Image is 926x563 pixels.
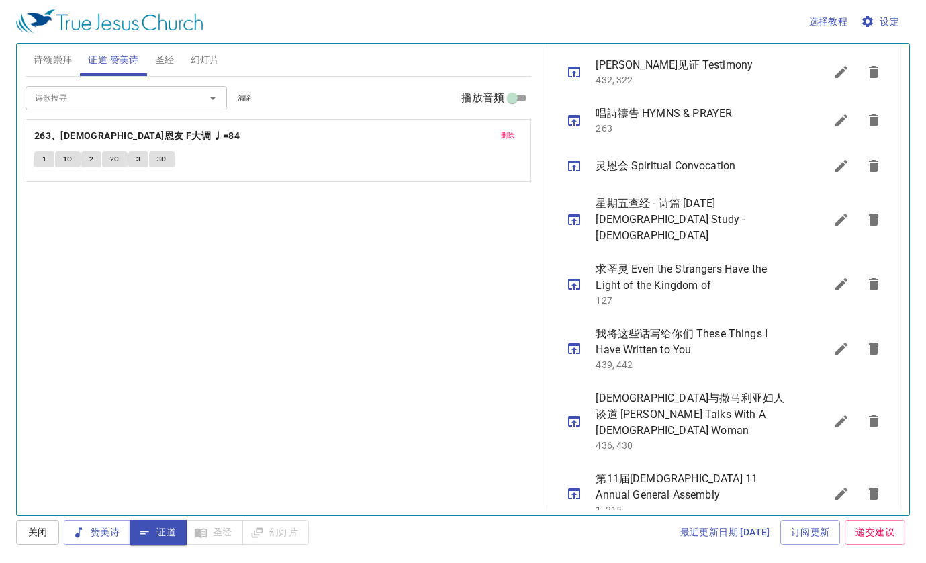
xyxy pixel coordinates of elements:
span: 选择教程 [809,13,848,30]
span: 播放音频 [461,90,505,106]
span: 2 [89,153,93,165]
div: 3:00 pm - 3: 30 pm [58,58,146,71]
button: 263、[DEMOGRAPHIC_DATA]恩友 F大调 ♩=84 [34,128,242,144]
button: 2 [81,151,101,167]
span: [PERSON_NAME]见证 Testimony [596,57,793,73]
button: Open [203,89,222,107]
span: 求圣灵 Even the Strangers Have the Light of the Kingdom of [596,261,793,294]
p: Hymns 诗 [224,68,261,79]
span: 订阅更新 [791,524,830,541]
p: 1, 215 [596,503,793,517]
span: 清除 [238,92,252,104]
span: 诗颂崇拜 [34,52,73,69]
button: 清除 [230,90,260,106]
button: 2C [102,151,128,167]
li: 263 [229,83,255,101]
p: 432, 322 [596,73,793,87]
div: HYMNS & PRAYER [19,91,185,115]
span: 证道 赞美诗 [88,52,138,69]
b: 263、[DEMOGRAPHIC_DATA]恩友 F大调 ♩=84 [34,128,240,144]
span: [DEMOGRAPHIC_DATA]与撒马利亚妇人谈道 [PERSON_NAME] Talks With A [DEMOGRAPHIC_DATA] Woman [596,390,793,439]
span: 1C [63,153,73,165]
button: 关闭 [16,520,59,545]
button: 选择教程 [804,9,853,34]
button: 1C [55,151,81,167]
button: 删除 [493,128,523,144]
span: 赞美诗 [75,524,120,541]
button: 赞美诗 [64,520,130,545]
button: 3C [149,151,175,167]
img: True Jesus Church [16,9,203,34]
span: 最近更新日期 [DATE] [680,524,770,541]
p: 127 [596,294,793,307]
span: 关闭 [27,524,48,541]
span: 3C [157,153,167,165]
span: 星期五查经 - 诗篇 [DATE] [DEMOGRAPHIC_DATA] Study - [DEMOGRAPHIC_DATA] [596,196,793,244]
a: 最近更新日期 [DATE] [675,520,776,545]
span: 1 [42,153,46,165]
a: 订阅更新 [780,520,841,545]
span: 灵恩会 Spiritual Convocation [596,158,793,174]
span: 设定 [864,13,899,30]
div: 唱詩禱告 [62,24,142,52]
span: 幻灯片 [191,52,220,69]
p: 263 [596,122,793,135]
span: 删除 [501,130,515,142]
p: 439, 442 [596,358,793,372]
p: 436, 430 [596,439,793,452]
span: 唱詩禱告 HYMNS & PRAYER [596,105,793,122]
a: 递交建议 [845,520,905,545]
button: 证道 [130,520,187,545]
span: 证道 [140,524,176,541]
button: 1 [34,151,54,167]
button: 设定 [858,9,905,34]
span: 2C [110,153,120,165]
span: 我将这些话写给你们 These Things I Have Written to You [596,326,793,358]
span: 圣经 [155,52,175,69]
span: 第11届[DEMOGRAPHIC_DATA] 11 Annual General Assembly [596,471,793,503]
span: 递交建议 [855,524,894,541]
span: 3 [136,153,140,165]
button: 3 [128,151,148,167]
